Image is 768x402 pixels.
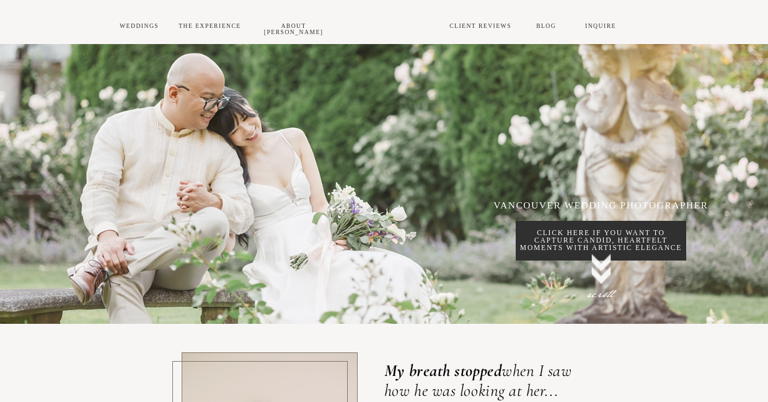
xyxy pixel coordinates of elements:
a: WEDDINGS [120,22,159,29]
a: INQUIRE [585,22,616,29]
a: About [PERSON_NAME] [264,22,324,35]
span: scroll [587,285,614,305]
a: Blog [536,22,556,29]
a: THE EXPERIENCE [179,22,241,29]
span: VANCOUVER WEDDING PHOTOGRAPHER [493,200,708,210]
a: click here if you want to capture candid, heartfelt moments with artistic elegance [516,221,687,261]
em: when I saw how he was looking at her... [384,360,572,401]
p: click here if you want to capture candid, heartfelt moments with artistic elegance [516,230,687,251]
a: CLIENT REVIEWS [449,22,511,29]
strong: My breath stopped [384,360,501,381]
